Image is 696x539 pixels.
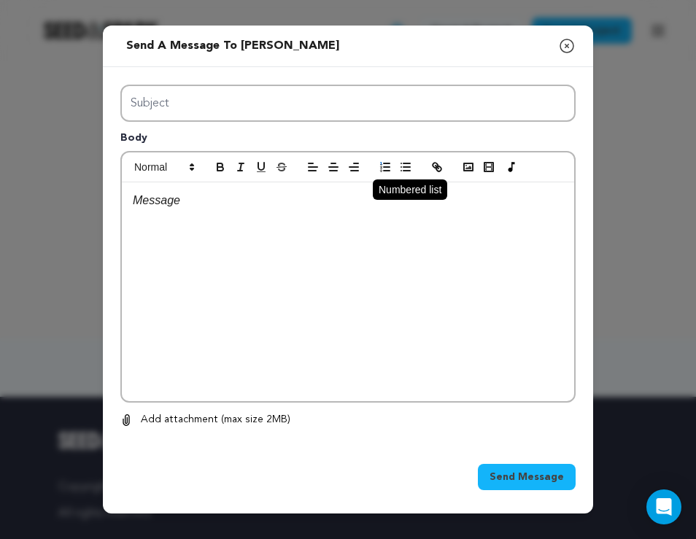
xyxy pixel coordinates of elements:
[120,85,576,122] input: Enter subject
[120,31,345,61] h2: Send a message to [PERSON_NAME]
[120,411,290,429] button: Add attachment (max size 2MB)
[141,411,290,429] p: Add attachment (max size 2MB)
[120,131,576,151] p: Body
[646,489,681,524] div: Open Intercom Messenger
[478,464,576,490] button: Send Message
[490,470,564,484] span: Send Message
